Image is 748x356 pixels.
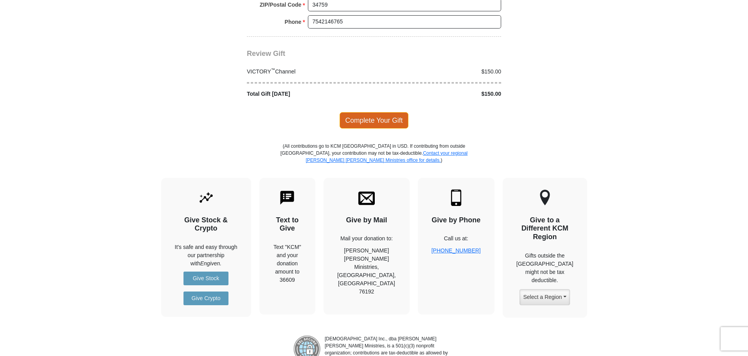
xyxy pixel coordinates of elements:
[183,292,228,305] a: Give Crypto
[358,190,375,206] img: envelope.svg
[285,16,302,27] strong: Phone
[448,190,464,206] img: mobile.svg
[273,243,302,284] div: Text "KCM" and your donation amount to 36609
[175,216,237,233] h4: Give Stock & Crypto
[374,68,505,76] div: $150.00
[520,289,570,305] button: Select a Region
[175,243,237,268] p: It's safe and easy through our partnership with
[271,67,275,72] sup: ™
[247,50,285,57] span: Review Gift
[516,216,574,242] h4: Give to a Different KCM Region
[337,247,396,296] p: [PERSON_NAME] [PERSON_NAME] Ministries, [GEOGRAPHIC_DATA], [GEOGRAPHIC_DATA] 76192
[432,234,481,243] p: Call us at:
[273,216,302,233] h4: Text to Give
[243,68,374,76] div: VICTORY Channel
[183,272,228,285] a: Give Stock
[374,90,505,98] div: $150.00
[280,143,468,178] p: (All contributions go to KCM [GEOGRAPHIC_DATA] in USD. If contributing from outside [GEOGRAPHIC_D...
[516,252,574,284] p: Gifts outside the [GEOGRAPHIC_DATA] might not be tax deductible.
[279,190,295,206] img: text-to-give.svg
[432,247,481,254] a: [PHONE_NUMBER]
[306,150,467,163] a: Contact your regional [PERSON_NAME] [PERSON_NAME] Ministries office for details.
[198,190,214,206] img: give-by-stock.svg
[243,90,374,98] div: Total Gift [DATE]
[340,112,409,129] span: Complete Your Gift
[200,260,221,267] i: Engiven.
[337,234,396,243] p: Mail your donation to:
[539,190,550,206] img: other-region
[337,216,396,225] h4: Give by Mail
[432,216,481,225] h4: Give by Phone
